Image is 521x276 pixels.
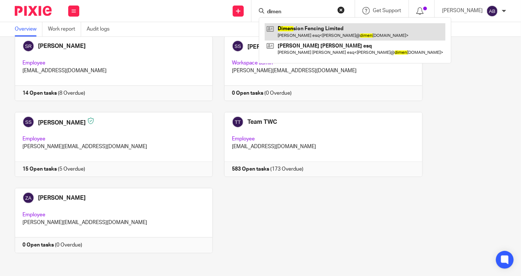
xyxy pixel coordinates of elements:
img: Pixie [15,6,52,16]
a: Overview [15,22,42,36]
a: Audit logs [87,22,115,36]
input: Search [266,9,333,15]
a: Work report [48,22,81,36]
img: svg%3E [486,5,498,17]
button: Clear [337,6,345,14]
span: Get Support [373,8,401,13]
p: [PERSON_NAME] [442,7,483,14]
